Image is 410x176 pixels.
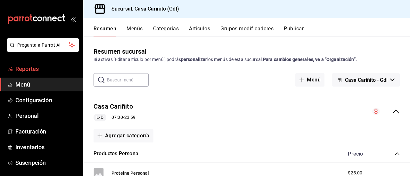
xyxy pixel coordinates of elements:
input: Buscar menú [107,73,149,86]
button: open_drawer_menu [70,17,76,22]
span: Suscripción [15,158,78,167]
div: Resumen sucursal [94,47,146,56]
span: Personal [15,111,78,120]
button: Agregar categoría [94,129,153,142]
button: collapse-category-row [395,151,400,156]
button: Menús [127,26,143,36]
span: Facturación [15,127,78,136]
button: Productos Personal [94,150,140,157]
strong: personalizar [181,57,207,62]
button: Publicar [284,26,304,36]
button: Menú [295,73,324,87]
div: 07:00 - 23:59 [94,114,135,121]
button: Grupos modificadores [220,26,274,36]
button: Casa Cariñito - Gdl [332,73,400,87]
span: Casa Cariñito - Gdl [345,77,388,83]
h3: Sucursal: Casa Cariñito (Gdl) [106,5,179,13]
div: Si activas ‘Editar artículo por menú’, podrás los menús de esta sucursal. [94,56,400,63]
span: Configuración [15,96,78,104]
strong: Para cambios generales, ve a “Organización”. [263,57,357,62]
span: Pregunta a Parrot AI [17,42,69,49]
span: Reportes [15,65,78,73]
a: Pregunta a Parrot AI [4,46,79,53]
span: Menú [15,80,78,89]
button: Pregunta a Parrot AI [7,38,79,52]
span: L-D [94,114,106,121]
div: navigation tabs [94,26,410,36]
button: Categorías [153,26,179,36]
button: Artículos [189,26,210,36]
button: Casa Cariñito [94,102,133,111]
button: Resumen [94,26,116,36]
div: collapse-menu-row [83,97,410,126]
div: Precio [341,151,382,157]
span: Inventarios [15,143,78,151]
